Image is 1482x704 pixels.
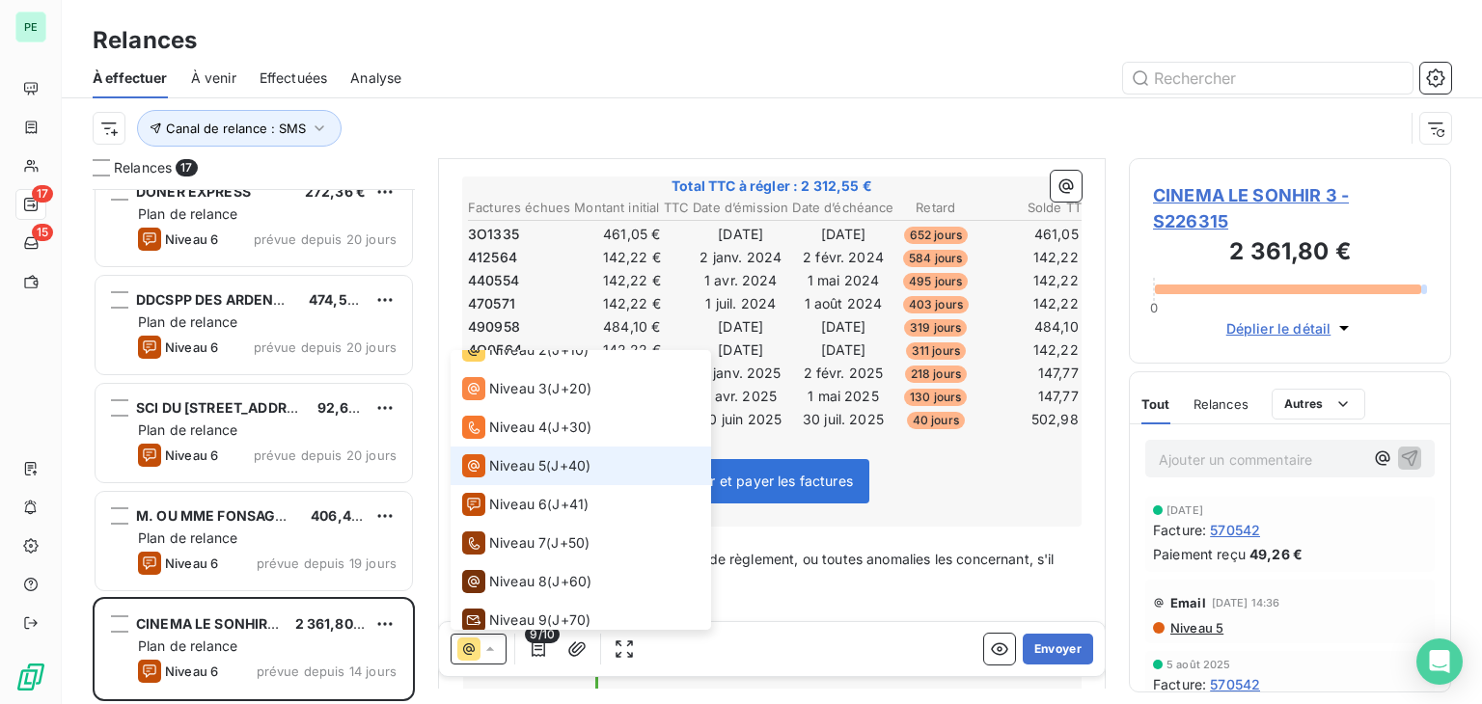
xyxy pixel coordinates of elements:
[897,198,974,218] th: Retard
[468,317,520,337] span: 490958
[462,377,591,400] div: (
[791,198,894,218] th: Date d’échéance
[1153,234,1427,273] h3: 2 361,80 €
[489,418,547,437] span: Niveau 4
[1194,396,1249,412] span: Relances
[1272,389,1365,420] button: Autres
[903,250,968,267] span: 584 jours
[1168,620,1223,636] span: Niveau 5
[136,507,316,524] span: M. OU MME FONSAGRIVES
[791,386,894,407] td: 1 mai 2025
[260,68,328,88] span: Effectuées
[1153,520,1206,540] span: Facture :
[791,247,894,268] td: 2 févr. 2024
[573,198,690,218] th: Montant initial TTC
[692,386,789,407] td: 1 avr. 2025
[489,456,546,475] span: Niveau 5
[573,339,690,361] td: 142,22 €
[136,615,280,632] span: CINEMA LE SONHIR 3
[468,294,515,313] span: 470571
[317,399,370,416] span: 92,64 €
[904,319,967,337] span: 319 jours
[976,409,1092,430] td: 502,98 €
[692,316,789,338] td: [DATE]
[1141,396,1170,412] span: Tout
[573,270,690,291] td: 142,22 €
[691,473,853,489] span: Voir et payer les factures
[692,270,789,291] td: 1 avr. 2024
[552,418,591,437] span: J+30 )
[254,339,397,355] span: prévue depuis 20 jours
[1153,544,1246,564] span: Paiement reçu
[489,610,547,630] span: Niveau 9
[468,248,517,267] span: 412564
[907,412,965,429] span: 40 jours
[138,637,237,654] span: Plan de relance
[311,507,372,524] span: 406,42 €
[552,610,590,630] span: J+70 )
[138,421,237,438] span: Plan de relance
[1166,659,1231,670] span: 5 août 2025
[525,626,560,643] span: 9/10
[254,447,397,463] span: prévue depuis 20 jours
[309,291,369,308] span: 474,53 €
[692,293,789,314] td: 1 juil. 2024
[350,68,401,88] span: Analyse
[136,183,251,200] span: DONER EXPRESS
[165,339,218,355] span: Niveau 6
[462,338,589,362] div: (
[791,409,894,430] td: 30 juil. 2025
[93,23,197,58] h3: Relances
[254,231,397,247] span: prévue depuis 20 jours
[976,270,1092,291] td: 142,22 €
[295,615,367,632] span: 2 361,80 €
[1221,317,1360,339] button: Déplier le détail
[551,533,590,553] span: J+50 )
[468,271,519,290] span: 440554
[903,296,969,313] span: 403 jours
[489,533,546,553] span: Niveau 7
[1170,595,1206,610] span: Email
[976,198,1092,218] th: Solde TTC
[136,399,317,416] span: SCI DU [STREET_ADDRESS]
[1249,544,1303,564] span: 49,26 €
[138,205,237,222] span: Plan de relance
[1210,520,1260,540] span: 570542
[305,183,366,200] span: 272,36 €
[692,409,789,430] td: 30 juin 2025
[903,273,968,290] span: 495 jours
[976,363,1092,384] td: 147,77 €
[976,247,1092,268] td: 142,22 €
[462,570,591,593] div: (
[791,339,894,361] td: [DATE]
[137,110,342,147] button: Canal de relance : SMS
[166,121,306,136] span: Canal de relance : SMS
[32,185,53,203] span: 17
[551,456,590,475] span: J+40 )
[906,342,966,360] span: 311 jours
[462,551,1058,589] span: Pourriez vous nous indiquez une date de règlement, ou toutes anomalies les concernant, s'il vous ...
[15,662,46,692] img: Logo LeanPay
[1153,182,1427,234] span: CINEMA LE SONHIR 3 - S226315
[32,224,53,241] span: 15
[93,189,415,704] div: grid
[462,531,590,555] div: (
[176,159,197,176] span: 17
[462,416,591,439] div: (
[791,224,894,245] td: [DATE]
[165,447,218,463] span: Niveau 6
[692,198,789,218] th: Date d’émission
[791,316,894,338] td: [DATE]
[692,363,789,384] td: 2 janv. 2025
[692,224,789,245] td: [DATE]
[462,493,589,516] div: (
[462,609,590,632] div: (
[138,313,237,330] span: Plan de relance
[165,555,218,571] span: Niveau 6
[552,572,591,591] span: J+60 )
[467,198,571,218] th: Factures échues
[976,339,1092,361] td: 142,22 €
[791,363,894,384] td: 2 févr. 2025
[1166,504,1203,516] span: [DATE]
[465,176,1079,196] span: Total TTC à régler : 2 312,55 €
